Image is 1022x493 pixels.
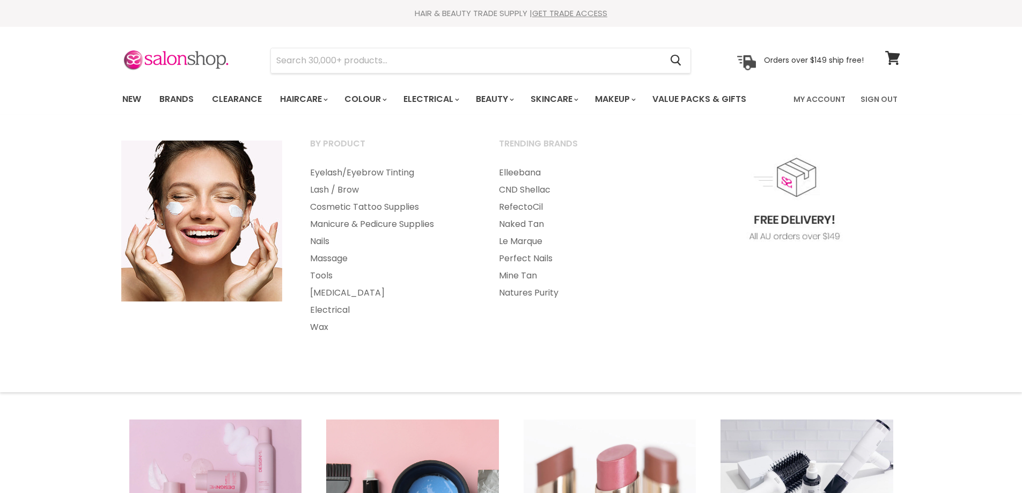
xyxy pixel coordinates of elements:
a: Manicure & Pedicure Supplies [297,216,483,233]
a: Haircare [272,88,334,111]
a: Mine Tan [486,267,672,284]
a: Colour [336,88,393,111]
nav: Main [109,84,914,115]
a: Lash / Brow [297,181,483,198]
a: RefectoCil [486,198,672,216]
div: HAIR & BEAUTY TRADE SUPPLY | [109,8,914,19]
a: Le Marque [486,233,672,250]
a: Clearance [204,88,270,111]
a: Naked Tan [486,216,672,233]
a: Sign Out [854,88,904,111]
button: Search [662,48,690,73]
a: Wax [297,319,483,336]
form: Product [270,48,691,73]
a: GET TRADE ACCESS [532,8,607,19]
a: Electrical [297,301,483,319]
a: [MEDICAL_DATA] [297,284,483,301]
ul: Main menu [486,164,672,301]
ul: Main menu [114,84,771,115]
a: Trending Brands [486,135,672,162]
a: Tools [297,267,483,284]
a: Elleebana [486,164,672,181]
a: By Product [297,135,483,162]
a: Skincare [523,88,585,111]
a: Value Packs & Gifts [644,88,754,111]
a: CND Shellac [486,181,672,198]
a: Beauty [468,88,520,111]
a: Nails [297,233,483,250]
p: Orders over $149 ship free! [764,55,864,65]
a: Perfect Nails [486,250,672,267]
a: Cosmetic Tattoo Supplies [297,198,483,216]
a: Eyelash/Eyebrow Tinting [297,164,483,181]
a: Makeup [587,88,642,111]
a: Natures Purity [486,284,672,301]
a: My Account [787,88,852,111]
a: Massage [297,250,483,267]
a: New [114,88,149,111]
a: Brands [151,88,202,111]
input: Search [271,48,662,73]
ul: Main menu [297,164,483,336]
a: Electrical [395,88,466,111]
